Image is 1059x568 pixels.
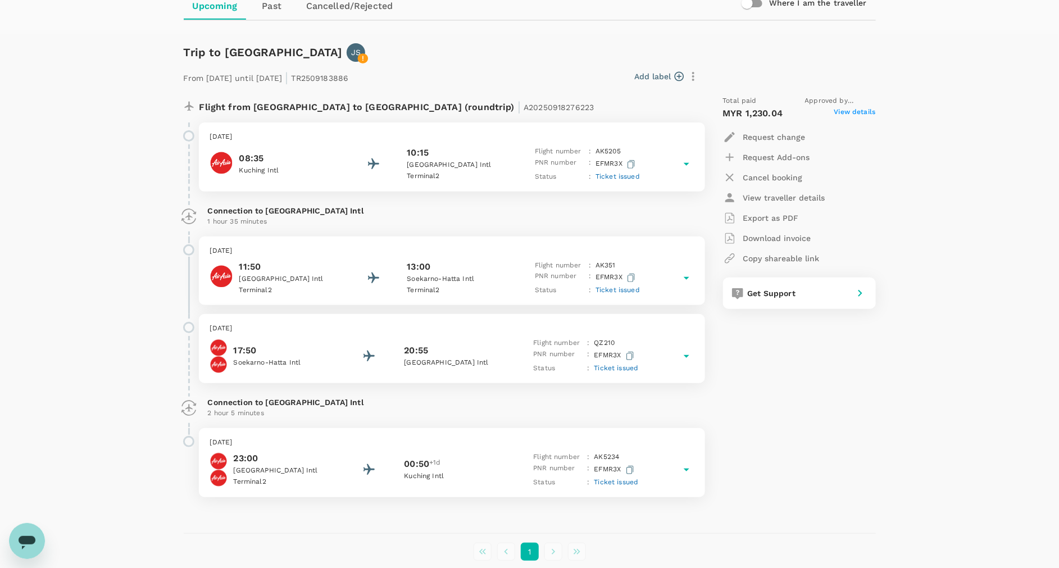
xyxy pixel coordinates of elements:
[210,131,694,143] p: [DATE]
[723,248,820,269] button: Copy shareable link
[407,160,508,171] p: [GEOGRAPHIC_DATA] Intl
[743,172,803,183] p: Cancel booking
[723,188,825,208] button: View traveller details
[743,253,820,264] p: Copy shareable link
[594,338,615,349] p: QZ 210
[596,271,638,285] p: EFMR3X
[743,131,806,143] p: Request change
[199,96,594,116] p: Flight from [GEOGRAPHIC_DATA] to [GEOGRAPHIC_DATA] (roundtrip)
[594,452,620,463] p: AK 5234
[723,228,811,248] button: Download invoice
[589,285,591,296] p: :
[589,171,591,183] p: :
[587,338,589,349] p: :
[596,157,638,171] p: EFMR3X
[587,349,589,363] p: :
[404,457,429,471] p: 00:50
[589,260,591,271] p: :
[239,260,340,274] p: 11:50
[589,271,591,285] p: :
[533,463,583,477] p: PNR number
[723,167,803,188] button: Cancel booking
[210,323,694,334] p: [DATE]
[533,349,583,363] p: PNR number
[208,408,696,419] p: 2 hour 5 minutes
[9,523,45,559] iframe: Button to launch messaging window
[723,147,810,167] button: Request Add-ons
[239,165,340,176] p: Kuching Intl
[587,363,589,374] p: :
[404,344,428,357] p: 20:55
[594,478,639,486] span: Ticket issued
[743,212,799,224] p: Export as PDF
[234,344,335,357] p: 17:50
[208,397,696,408] p: Connection to [GEOGRAPHIC_DATA] Intl
[234,357,335,369] p: Soekarno-Hatta Intl
[596,146,621,157] p: AK 5205
[234,465,335,476] p: [GEOGRAPHIC_DATA] Intl
[407,274,508,285] p: Soekarno-Hatta Intl
[210,246,694,257] p: [DATE]
[723,96,757,107] span: Total paid
[208,205,696,216] p: Connection to [GEOGRAPHIC_DATA] Intl
[723,208,799,228] button: Export as PDF
[407,171,508,182] p: Terminal 2
[743,152,810,163] p: Request Add-ons
[587,463,589,477] p: :
[285,70,288,85] span: |
[234,476,335,488] p: Terminal 2
[407,285,508,296] p: Terminal 2
[589,146,591,157] p: :
[404,357,505,369] p: [GEOGRAPHIC_DATA] Intl
[805,96,876,107] span: Approved by
[351,47,361,58] p: JS
[521,543,539,561] button: page 1
[404,471,505,482] p: Kuching Intl
[635,71,684,82] button: Add label
[210,470,227,487] img: AirAsia
[743,233,811,244] p: Download invoice
[210,265,233,288] img: AirAsia
[589,157,591,171] p: :
[596,260,616,271] p: AK 351
[210,437,694,448] p: [DATE]
[596,286,640,294] span: Ticket issued
[210,453,227,470] img: Indonesia AirAsia
[239,274,340,285] p: [GEOGRAPHIC_DATA] Intl
[239,152,340,165] p: 08:35
[535,157,584,171] p: PNR number
[429,457,440,471] span: +1d
[587,452,589,463] p: :
[723,107,783,120] p: MYR 1,230.04
[533,363,583,374] p: Status
[524,103,594,112] span: A20250918276223
[210,356,227,373] img: AirAsia
[594,349,637,363] p: EFMR3X
[594,364,639,372] span: Ticket issued
[533,338,583,349] p: Flight number
[407,260,430,274] p: 13:00
[184,66,349,87] p: From [DATE] until [DATE] TR2509183886
[535,260,584,271] p: Flight number
[535,285,584,296] p: Status
[208,216,696,228] p: 1 hour 35 minutes
[533,452,583,463] p: Flight number
[834,107,876,120] span: View details
[743,192,825,203] p: View traveller details
[748,289,796,298] span: Get Support
[535,171,584,183] p: Status
[596,172,640,180] span: Ticket issued
[184,43,343,61] h6: Trip to [GEOGRAPHIC_DATA]
[471,543,589,561] nav: pagination navigation
[239,285,340,296] p: Terminal 2
[594,463,637,477] p: EFMR3X
[587,477,589,488] p: :
[535,146,584,157] p: Flight number
[533,477,583,488] p: Status
[535,271,584,285] p: PNR number
[723,127,806,147] button: Request change
[210,339,227,356] img: Indonesia AirAsia
[407,146,429,160] p: 10:15
[234,452,335,465] p: 23:00
[210,152,233,174] img: AirAsia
